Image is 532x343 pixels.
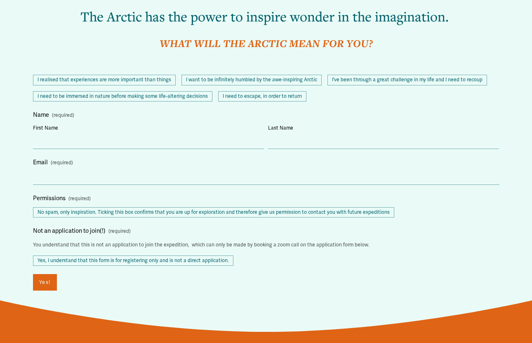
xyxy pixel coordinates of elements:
button: Yes! [33,274,57,291]
span: (required) [108,227,131,236]
span: Not an application to join(!) [33,226,106,237]
span: I’ve been through a great challenge in my life and I need to recoup [327,75,487,85]
span: Yes, I understand that this form is for registering only and is not a direct application. [33,255,233,266]
span: (required) [52,113,74,118]
span: I need to escape, in order to return [218,91,306,102]
span: The Arctic has the power to inspire wonder in the imagination. [80,7,452,25]
span: No spam, only inspiration. Ticking this box confirms that you are up for exploration and therefor... [33,207,394,218]
span: (required) [51,158,73,168]
span: Name [33,110,49,121]
span: I need to be immersed in nature before making some life-altering decisions [33,91,212,102]
div: First Name [33,124,264,134]
span: (required) [68,194,91,203]
span: I realised that experiences are more important than things [33,75,176,85]
p: You understand that this is not an application to join the expedition, which can only be made by ... [33,238,370,252]
div: Last Name [268,124,499,134]
span: Email [33,157,48,168]
span: Permissions [33,193,66,204]
em: WHAT WILL THE ARCTIC MEAN FOR YOU? [160,36,373,50]
span: I want to be infinitely humbled by the awe-inspiring Arctic [181,75,322,85]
